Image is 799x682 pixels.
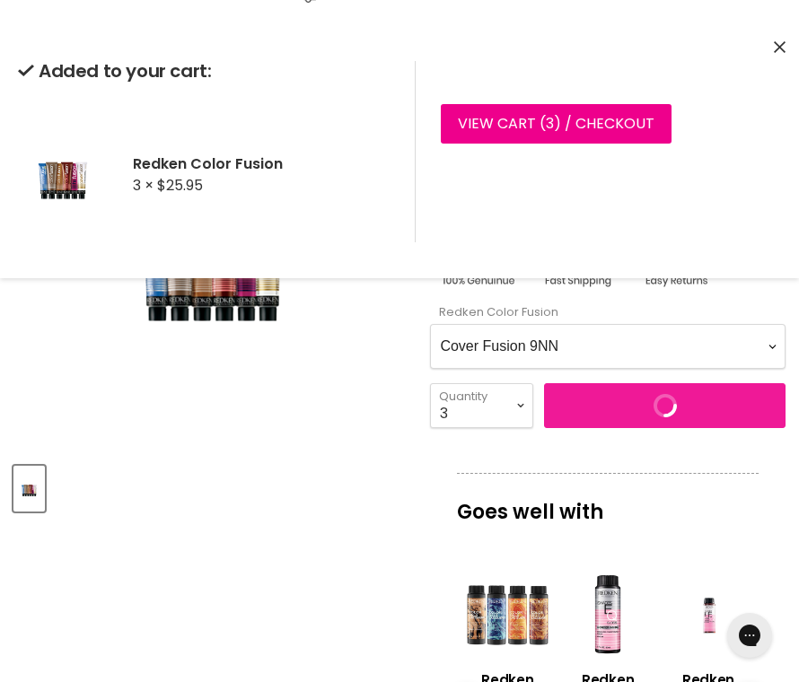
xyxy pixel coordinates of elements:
[546,113,554,134] span: 3
[18,61,386,82] h2: Added to your cart:
[133,154,386,173] h2: Redken Color Fusion
[18,107,108,242] img: Redken Color Fusion
[441,104,672,144] a: View cart (3) / Checkout
[15,468,43,510] img: Redken Color Fusion
[11,460,414,511] div: Product thumbnails
[430,303,558,320] label: Redken Color Fusion
[430,383,533,428] select: Quantity
[457,473,759,532] p: Goes well with
[718,607,781,664] iframe: Gorgias live chat messenger
[157,175,203,196] span: $25.95
[133,175,154,196] span: 3 ×
[13,466,45,511] button: Redken Color Fusion
[774,39,786,57] button: Close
